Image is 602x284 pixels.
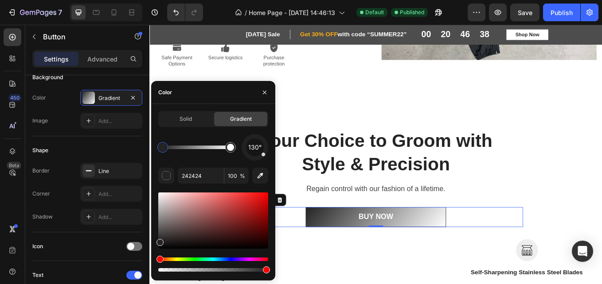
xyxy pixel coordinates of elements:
[87,54,117,64] p: Advanced
[178,168,224,184] input: Eg: FFFFFF
[430,7,458,16] div: Shop Now
[184,214,348,238] a: BUY NOW
[246,220,286,231] div: BUY NOW
[158,257,268,261] div: Hue
[177,7,302,16] p: with code “SUMMER22”
[32,213,53,221] div: Shadow
[400,8,424,16] span: Published
[32,190,50,198] div: Corner
[177,7,221,15] span: Get 30% OFF
[158,88,172,96] div: Color
[113,7,164,16] p: [DATE] Sale
[32,146,48,154] div: Shape
[8,94,21,101] div: 450
[180,115,192,123] span: Solid
[365,8,384,16] span: Default
[32,242,43,250] div: Icon
[388,5,399,18] div: 38
[98,167,140,175] div: Line
[342,5,354,18] div: 20
[7,162,21,169] div: Beta
[32,271,43,279] div: Text
[98,190,140,198] div: Add...
[104,202,124,210] div: Button
[32,167,50,175] div: Border
[230,115,252,123] span: Gradient
[98,117,140,125] div: Add...
[320,5,331,18] div: 00
[98,94,124,102] div: Gradient
[240,172,245,180] span: %
[249,8,335,17] span: Home Page - [DATE] 14:46:13
[32,117,48,125] div: Image
[572,241,593,262] div: Open Intercom Messenger
[543,4,580,21] button: Publish
[551,8,573,17] div: Publish
[43,31,118,42] p: Button
[510,4,539,21] button: Save
[518,9,532,16] span: Save
[248,142,262,153] span: 130°
[32,73,63,81] div: Background
[98,213,140,221] div: Add...
[419,5,469,18] button: Shop Now
[4,4,66,21] button: 7
[167,4,203,21] div: Undo/Redo
[44,54,69,64] p: Settings
[58,7,62,18] p: 7
[365,5,377,18] div: 46
[149,25,602,284] iframe: Design area
[245,8,247,17] span: /
[32,94,46,102] div: Color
